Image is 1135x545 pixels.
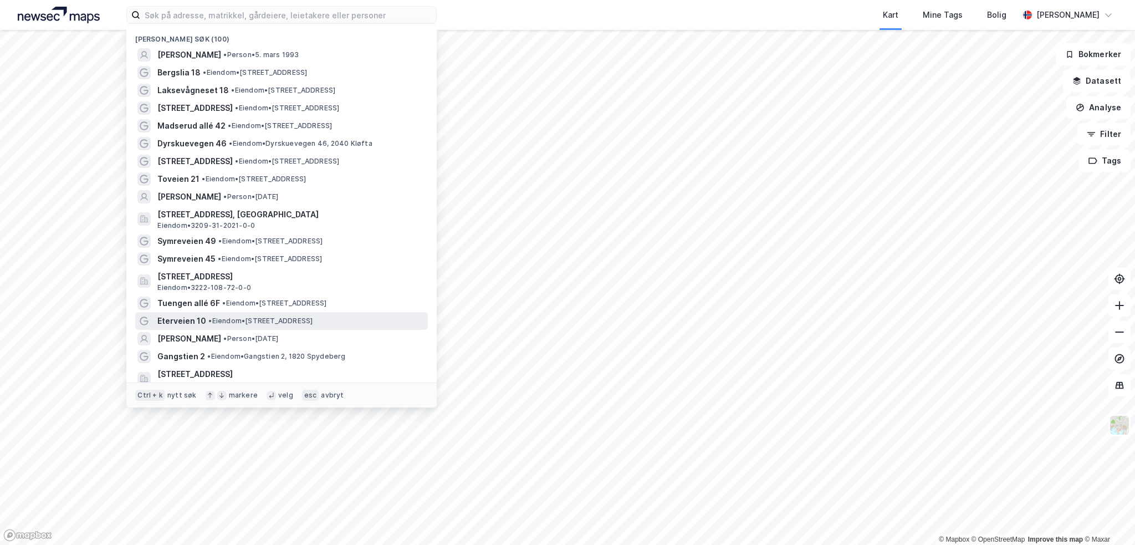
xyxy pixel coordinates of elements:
[987,8,1006,22] div: Bolig
[157,190,221,203] span: [PERSON_NAME]
[135,390,165,401] div: Ctrl + k
[208,317,212,325] span: •
[157,297,220,310] span: Tuengen allé 6F
[218,237,323,246] span: Eiendom • [STREET_ADDRESS]
[229,139,232,147] span: •
[202,175,205,183] span: •
[208,317,313,325] span: Eiendom • [STREET_ADDRESS]
[223,334,278,343] span: Person • [DATE]
[203,68,307,77] span: Eiendom • [STREET_ADDRESS]
[972,536,1025,543] a: OpenStreetMap
[278,391,293,400] div: velg
[157,221,255,230] span: Eiendom • 3209-31-2021-0-0
[1056,43,1131,65] button: Bokmerker
[1063,70,1131,92] button: Datasett
[218,237,222,245] span: •
[222,299,326,308] span: Eiendom • [STREET_ADDRESS]
[157,119,226,133] span: Madserud allé 42
[157,381,255,390] span: Eiendom • 3222-113-354-0-0
[157,48,221,62] span: [PERSON_NAME]
[321,391,344,400] div: avbryt
[207,352,211,360] span: •
[223,334,227,343] span: •
[1036,8,1100,22] div: [PERSON_NAME]
[157,368,423,381] span: [STREET_ADDRESS]
[203,68,206,77] span: •
[231,86,234,94] span: •
[229,139,372,148] span: Eiendom • Dyrskuevegen 46, 2040 Kløfta
[223,192,227,201] span: •
[222,299,226,307] span: •
[157,172,200,186] span: Toveien 21
[218,254,322,263] span: Eiendom • [STREET_ADDRESS]
[157,101,233,115] span: [STREET_ADDRESS]
[302,390,319,401] div: esc
[157,84,229,97] span: Laksevågneset 18
[167,391,197,400] div: nytt søk
[157,252,216,266] span: Symreveien 45
[18,7,100,23] img: logo.a4113a55bc3d86da70a041830d287a7e.svg
[223,50,227,59] span: •
[223,50,299,59] span: Person • 5. mars 1993
[218,254,221,263] span: •
[1028,536,1083,543] a: Improve this map
[1079,150,1131,172] button: Tags
[140,7,436,23] input: Søk på adresse, matrikkel, gårdeiere, leietakere eller personer
[126,26,437,46] div: [PERSON_NAME] søk (100)
[157,283,251,292] span: Eiendom • 3222-108-72-0-0
[157,332,221,345] span: [PERSON_NAME]
[223,192,278,201] span: Person • [DATE]
[3,529,52,542] a: Mapbox homepage
[157,270,423,283] span: [STREET_ADDRESS]
[235,157,339,166] span: Eiendom • [STREET_ADDRESS]
[157,314,206,328] span: Eterveien 10
[231,86,335,95] span: Eiendom • [STREET_ADDRESS]
[157,235,216,248] span: Symreveien 49
[1077,123,1131,145] button: Filter
[207,352,345,361] span: Eiendom • Gangstien 2, 1820 Spydeberg
[883,8,898,22] div: Kart
[228,121,332,130] span: Eiendom • [STREET_ADDRESS]
[157,66,201,79] span: Bergslia 18
[157,208,423,221] span: [STREET_ADDRESS], [GEOGRAPHIC_DATA]
[235,104,339,113] span: Eiendom • [STREET_ADDRESS]
[157,137,227,150] span: Dyrskuevegen 46
[235,157,238,165] span: •
[1080,492,1135,545] iframe: Chat Widget
[1109,415,1130,436] img: Z
[1066,96,1131,119] button: Analyse
[939,536,969,543] a: Mapbox
[157,350,205,363] span: Gangstien 2
[228,121,231,130] span: •
[202,175,306,184] span: Eiendom • [STREET_ADDRESS]
[923,8,963,22] div: Mine Tags
[235,104,238,112] span: •
[157,155,233,168] span: [STREET_ADDRESS]
[229,391,258,400] div: markere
